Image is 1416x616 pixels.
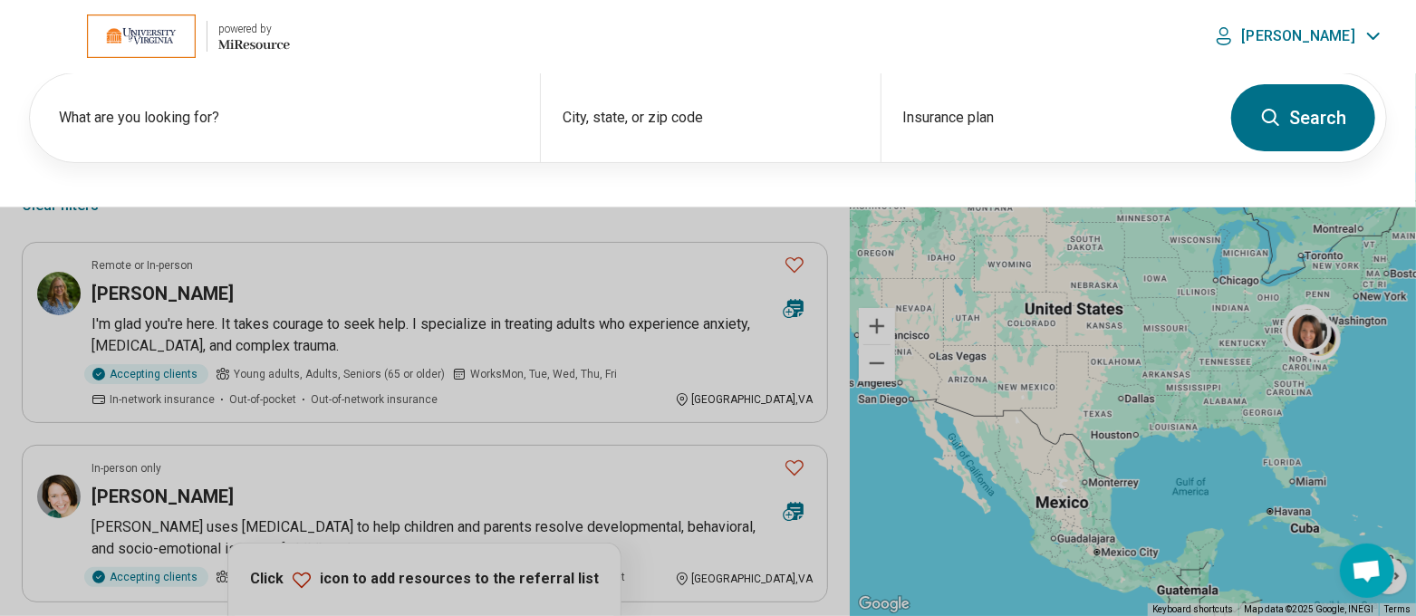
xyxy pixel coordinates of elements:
div: Open chat [1340,544,1394,598]
div: powered by [218,21,290,37]
img: University of Virginia [87,14,196,58]
p: [PERSON_NAME] [1242,27,1355,45]
button: Search [1231,84,1375,151]
a: University of Virginiapowered by [29,14,290,58]
label: What are you looking for? [59,107,518,129]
